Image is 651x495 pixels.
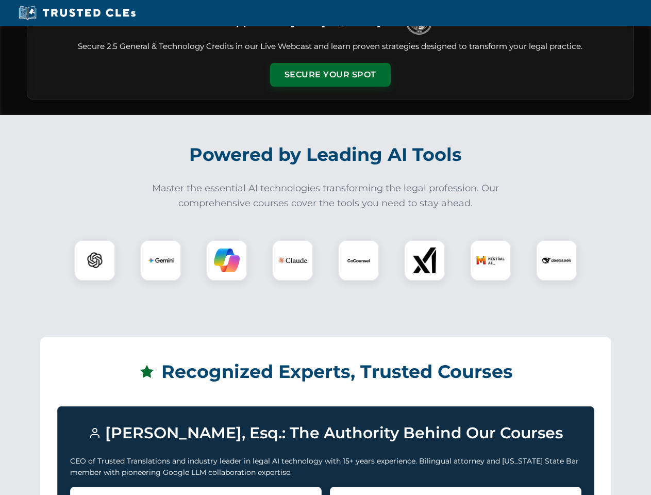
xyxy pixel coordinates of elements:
[214,247,240,273] img: Copilot Logo
[140,240,181,281] div: Gemini
[404,240,445,281] div: xAI
[57,354,594,390] h2: Recognized Experts, Trusted Courses
[80,245,110,275] img: ChatGPT Logo
[536,240,577,281] div: DeepSeek
[145,181,506,211] p: Master the essential AI technologies transforming the legal profession. Our comprehensive courses...
[148,247,174,273] img: Gemini Logo
[70,419,581,447] h3: [PERSON_NAME], Esq.: The Authority Behind Our Courses
[270,63,391,87] button: Secure Your Spot
[470,240,511,281] div: Mistral AI
[272,240,313,281] div: Claude
[206,240,247,281] div: Copilot
[542,246,571,275] img: DeepSeek Logo
[70,455,581,478] p: CEO of Trusted Translations and industry leader in legal AI technology with 15+ years experience....
[278,246,307,275] img: Claude Logo
[74,240,115,281] div: ChatGPT
[412,247,438,273] img: xAI Logo
[346,247,372,273] img: CoCounsel Logo
[476,246,505,275] img: Mistral AI Logo
[15,5,139,21] img: Trusted CLEs
[338,240,379,281] div: CoCounsel
[40,41,621,53] p: Secure 2.5 General & Technology Credits in our Live Webcast and learn proven strategies designed ...
[40,137,611,173] h2: Powered by Leading AI Tools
